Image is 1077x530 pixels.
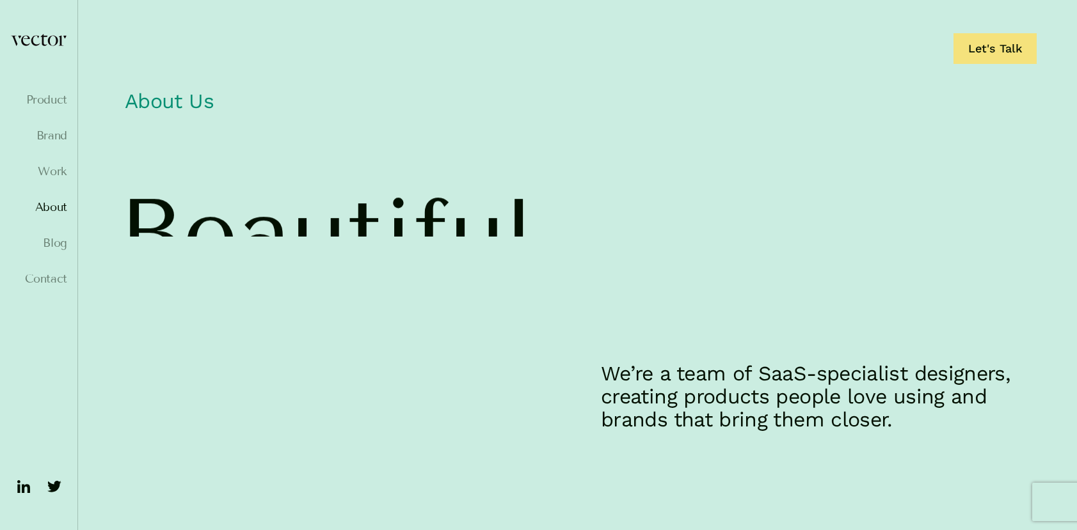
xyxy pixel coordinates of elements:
a: Contact [10,272,67,285]
a: Brand [10,129,67,142]
a: Blog [10,237,67,249]
p: We’re a team of SaaS-specialist designers, creating products people love using and brands that br... [601,362,1037,431]
a: Work [10,165,67,178]
span: meets [118,321,397,418]
img: ico-linkedin [13,476,34,497]
a: About [10,201,67,214]
span: usable [431,321,728,418]
span: Beautiful [118,185,532,283]
h1: About Us [118,82,1037,127]
a: Let's Talk [953,33,1037,64]
a: Product [10,93,67,106]
img: ico-twitter-fill [44,476,65,497]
